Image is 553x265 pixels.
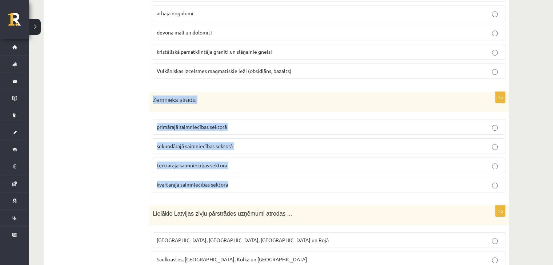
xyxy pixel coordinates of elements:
[492,257,498,263] input: Saulkrastos, [GEOGRAPHIC_DATA], Kolkā un [GEOGRAPHIC_DATA]
[495,91,505,103] p: 1p
[157,256,307,262] span: Saulkrastos, [GEOGRAPHIC_DATA], Kolkā un [GEOGRAPHIC_DATA]
[492,183,498,188] input: kvartārajā saimniecības sektorā
[492,125,498,131] input: primārajā saimniecības sektorā
[495,205,505,217] p: 1p
[153,211,292,217] span: Lielākie Latvijas zivju pārstrādes uzņēmumi atrodas ...
[157,181,228,188] span: kvartārajā saimniecības sektorā
[157,162,227,168] span: terciārajā saimniecības sektorā
[492,69,498,75] input: Vulkāniskas izcelsmes magmatiskie ieži (obsidiāns, bazalts)
[492,238,498,244] input: [GEOGRAPHIC_DATA], [GEOGRAPHIC_DATA], [GEOGRAPHIC_DATA] un Rojā
[8,13,29,31] a: Rīgas 1. Tālmācības vidusskola
[157,48,272,55] span: kristāliskā pamatklintāja granīti un slāņainie gneisi
[492,11,498,17] input: arhaja nogulumi
[157,68,292,74] span: Vulkāniskas izcelsmes magmatiskie ieži (obsidiāns, bazalts)
[492,163,498,169] input: terciārajā saimniecības sektorā
[157,143,233,149] span: sekundārajā saimniecības sektorā
[492,30,498,36] input: devona māli un dolomīti
[157,10,193,16] span: arhaja nogulumi
[153,97,196,103] span: Zemnieks strādā
[157,123,227,130] span: primārajā saimniecības sektorā
[492,50,498,56] input: kristāliskā pamatklintāja granīti un slāņainie gneisi
[492,144,498,150] input: sekundārajā saimniecības sektorā
[157,237,329,243] span: [GEOGRAPHIC_DATA], [GEOGRAPHIC_DATA], [GEOGRAPHIC_DATA] un Rojā
[157,29,212,36] span: devona māli un dolomīti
